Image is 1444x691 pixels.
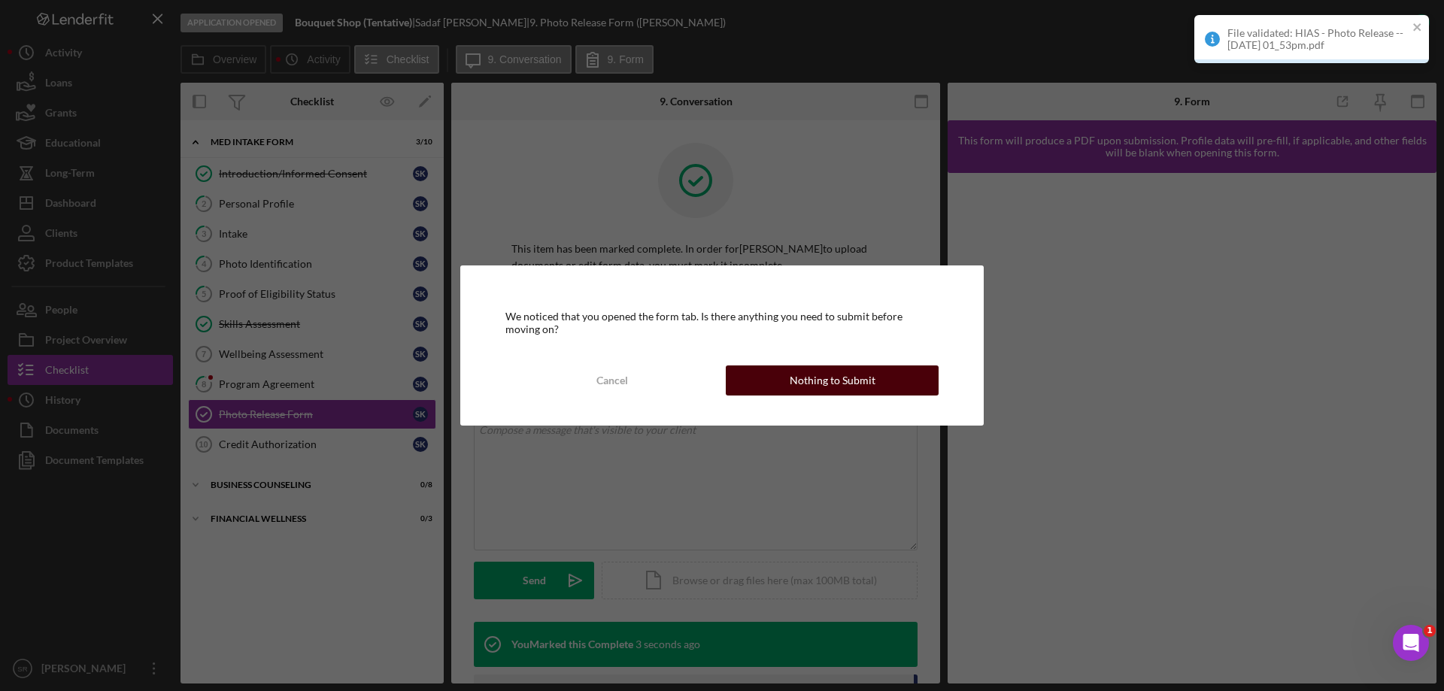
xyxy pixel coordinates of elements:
div: We noticed that you opened the form tab. Is there anything you need to submit before moving on? [505,311,939,335]
div: Nothing to Submit [790,365,875,396]
span: 1 [1424,625,1436,637]
button: close [1412,21,1423,35]
iframe: Intercom live chat [1393,625,1429,661]
button: Nothing to Submit [726,365,939,396]
div: File validated: HIAS - Photo Release -- [DATE] 01_53pm.pdf [1227,27,1408,51]
button: Cancel [505,365,718,396]
div: Cancel [596,365,628,396]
